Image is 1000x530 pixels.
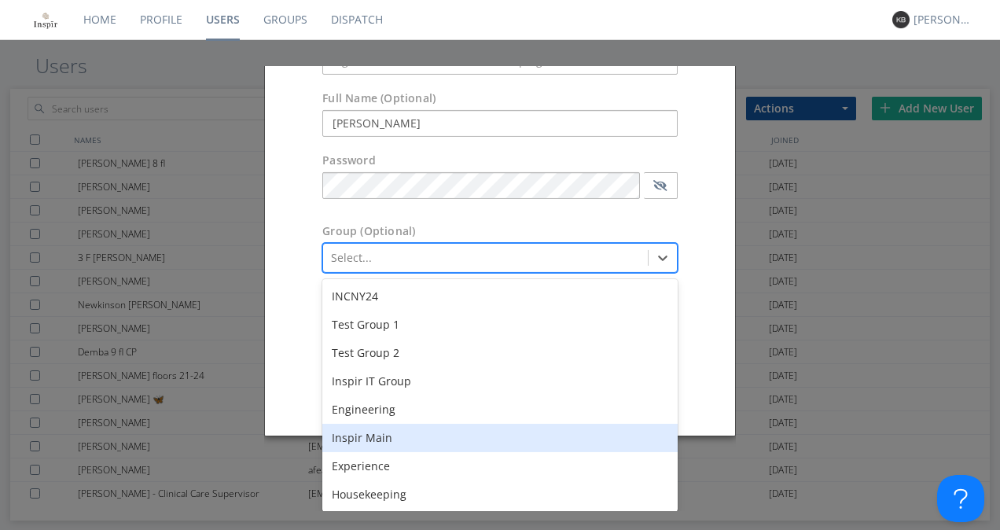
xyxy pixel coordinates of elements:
[322,396,678,424] div: Engineering
[322,311,678,339] div: Test Group 1
[322,424,678,452] div: Inspir Main
[892,11,910,28] img: 373638.png
[322,339,678,367] div: Test Group 2
[322,452,678,480] div: Experience
[322,480,678,509] div: Housekeeping
[322,367,678,396] div: Inspir IT Group
[322,153,376,168] label: Password
[31,6,60,34] img: ff256a24637843f88611b6364927a22a
[322,110,678,137] input: Julie Appleseed
[914,12,972,28] div: [PERSON_NAME]
[322,282,678,311] div: INCNY24
[322,90,436,106] label: Full Name (Optional)
[322,223,415,239] label: Group (Optional)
